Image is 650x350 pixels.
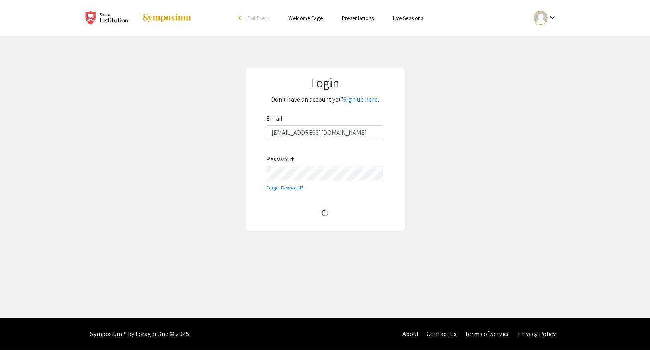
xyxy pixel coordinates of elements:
h1: Login [252,75,398,90]
label: Email: [267,112,284,125]
label: Password: [267,153,295,166]
img: Symposium by ForagerOne [142,13,192,23]
a: Sign up here. [344,95,379,104]
a: Terms of Service [465,330,510,338]
a: About [402,330,419,338]
a: Live Sessions [393,14,423,22]
a: Contact Us [427,330,457,338]
a: Forgot Password? [267,185,304,191]
div: Symposium™ by ForagerOne © 2025 [90,318,189,350]
span: Exit Event [248,14,269,22]
p: Don't have an account yet? [252,93,398,106]
iframe: Chat [6,314,34,344]
a: Privacy Policy [518,330,556,338]
button: Expand account dropdown [525,9,566,27]
a: Welcome Page [289,14,323,22]
img: Loading [318,206,332,220]
a: Presentations [342,14,374,22]
mat-icon: Expand account dropdown [548,13,557,22]
img: Sample Student & Faculty Expo 2022 [84,8,134,28]
div: arrow_back_ios [239,16,244,20]
a: Sample Student & Faculty Expo 2022 [84,8,192,28]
